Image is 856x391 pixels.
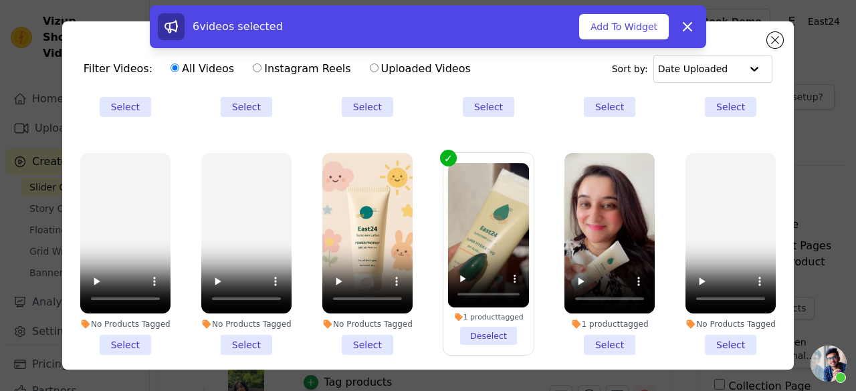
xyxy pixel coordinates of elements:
label: Instagram Reels [252,60,351,78]
div: No Products Tagged [685,319,776,330]
div: No Products Tagged [80,319,171,330]
div: Filter Videos: [84,53,478,84]
div: 1 product tagged [564,319,655,330]
div: Sort by: [612,55,773,83]
div: Open chat [811,346,847,382]
span: 6 videos selected [193,20,283,33]
label: Uploaded Videos [369,60,471,78]
label: All Videos [170,60,235,78]
button: Add To Widget [579,14,669,39]
div: 1 product tagged [448,313,530,322]
div: No Products Tagged [201,319,292,330]
div: No Products Tagged [322,319,413,330]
